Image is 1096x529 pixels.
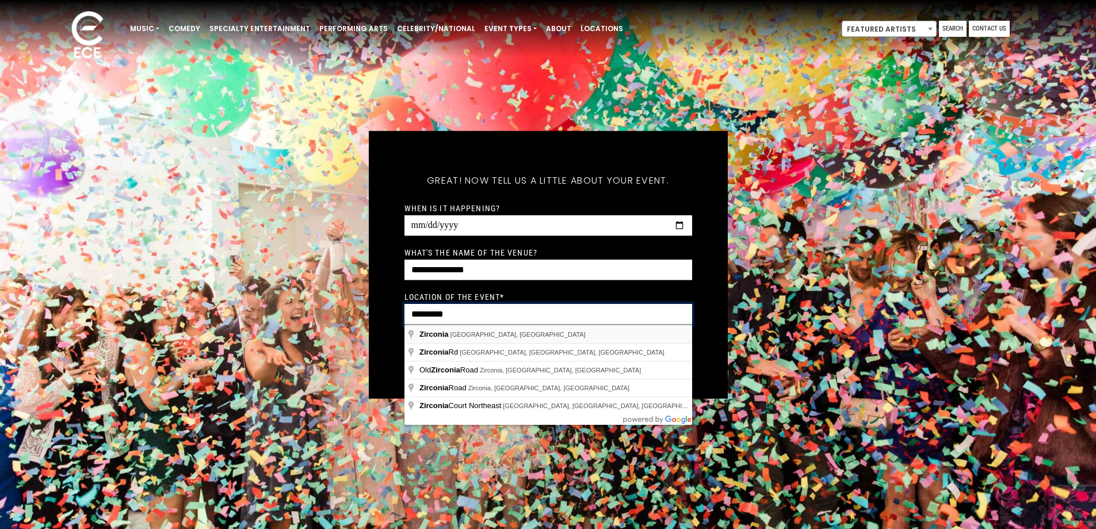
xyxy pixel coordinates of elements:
[404,291,505,302] label: Location of the event
[460,349,665,356] span: [GEOGRAPHIC_DATA], [GEOGRAPHIC_DATA], [GEOGRAPHIC_DATA]
[419,401,503,410] span: Court Northeast
[842,21,936,37] span: Featured Artists
[315,19,392,39] a: Performing Arts
[164,19,205,39] a: Comedy
[419,383,468,392] span: Road
[480,19,541,39] a: Event Types
[419,383,449,392] span: Zirconia
[404,159,692,201] h5: Great! Now tell us a little about your event.
[205,19,315,39] a: Specialty Entertainment
[431,366,460,374] span: Zirconia
[939,21,967,37] a: Search
[503,402,708,409] span: [GEOGRAPHIC_DATA], [GEOGRAPHIC_DATA], [GEOGRAPHIC_DATA]
[576,19,628,39] a: Locations
[480,367,641,374] span: Zirconia, [GEOGRAPHIC_DATA], [GEOGRAPHIC_DATA]
[419,366,480,374] span: Old Road
[541,19,576,39] a: About
[59,8,116,64] img: ece_new_logo_whitev2-1.png
[969,21,1010,37] a: Contact Us
[419,401,449,410] span: Zirconia
[392,19,480,39] a: Celebrity/National
[468,385,629,391] span: Zirconia, [GEOGRAPHIC_DATA], [GEOGRAPHIC_DATA]
[125,19,164,39] a: Music
[450,331,586,338] span: [GEOGRAPHIC_DATA], [GEOGRAPHIC_DATA]
[419,348,449,356] span: Zirconia
[404,203,501,213] label: When is it happening?
[419,330,449,338] span: Zirconia
[842,21,937,37] span: Featured Artists
[419,348,460,356] span: Rd
[404,247,537,257] label: What's the name of the venue?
